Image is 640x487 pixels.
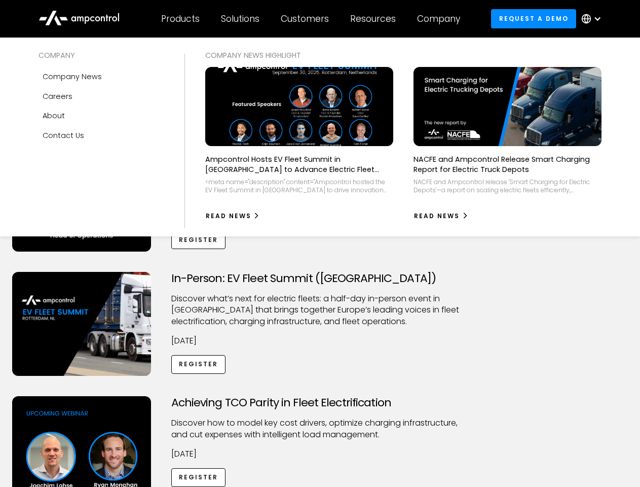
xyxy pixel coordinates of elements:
div: Company news [43,71,102,82]
p: ​Discover what’s next for electric fleets: a half-day in-person event in [GEOGRAPHIC_DATA] that b... [171,293,469,327]
h3: Achieving TCO Parity in Fleet Electrification [171,396,469,409]
div: About [43,110,65,121]
p: Ampcontrol Hosts EV Fleet Summit in [GEOGRAPHIC_DATA] to Advance Electric Fleet Management in [GE... [205,154,393,175]
div: Solutions [221,13,259,24]
div: Customers [281,13,329,24]
a: About [39,106,164,125]
a: Request a demo [491,9,576,28]
div: Read News [206,212,251,221]
div: Company [417,13,460,24]
div: COMPANY [39,50,164,61]
div: Read News [414,212,460,221]
a: Register [171,468,226,487]
div: <meta name="description" content="Ampcontrol hosted the EV Fleet Summit in [GEOGRAPHIC_DATA] to d... [205,178,393,194]
p: [DATE] [171,335,469,346]
a: Read News [205,208,260,224]
div: Resources [350,13,396,24]
a: Careers [39,87,164,106]
div: Careers [43,91,72,102]
div: Products [161,13,200,24]
p: Discover how to model key cost drivers, optimize charging infrastructure, and cut expenses with i... [171,418,469,440]
div: Contact Us [43,130,84,141]
a: Contact Us [39,126,164,145]
a: Register [171,355,226,374]
a: Read News [413,208,469,224]
a: Company news [39,67,164,86]
a: Register [171,230,226,249]
h3: In-Person: EV Fleet Summit ([GEOGRAPHIC_DATA]) [171,272,469,285]
p: [DATE] [171,448,469,460]
p: NACFE and Ampcontrol Release Smart Charging Report for Electric Truck Depots [413,154,601,175]
div: COMPANY NEWS Highlight [205,50,602,61]
div: NACFE and Ampcontrol release 'Smart Charging for Electric Depots'—a report on scaling electric fl... [413,178,601,194]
